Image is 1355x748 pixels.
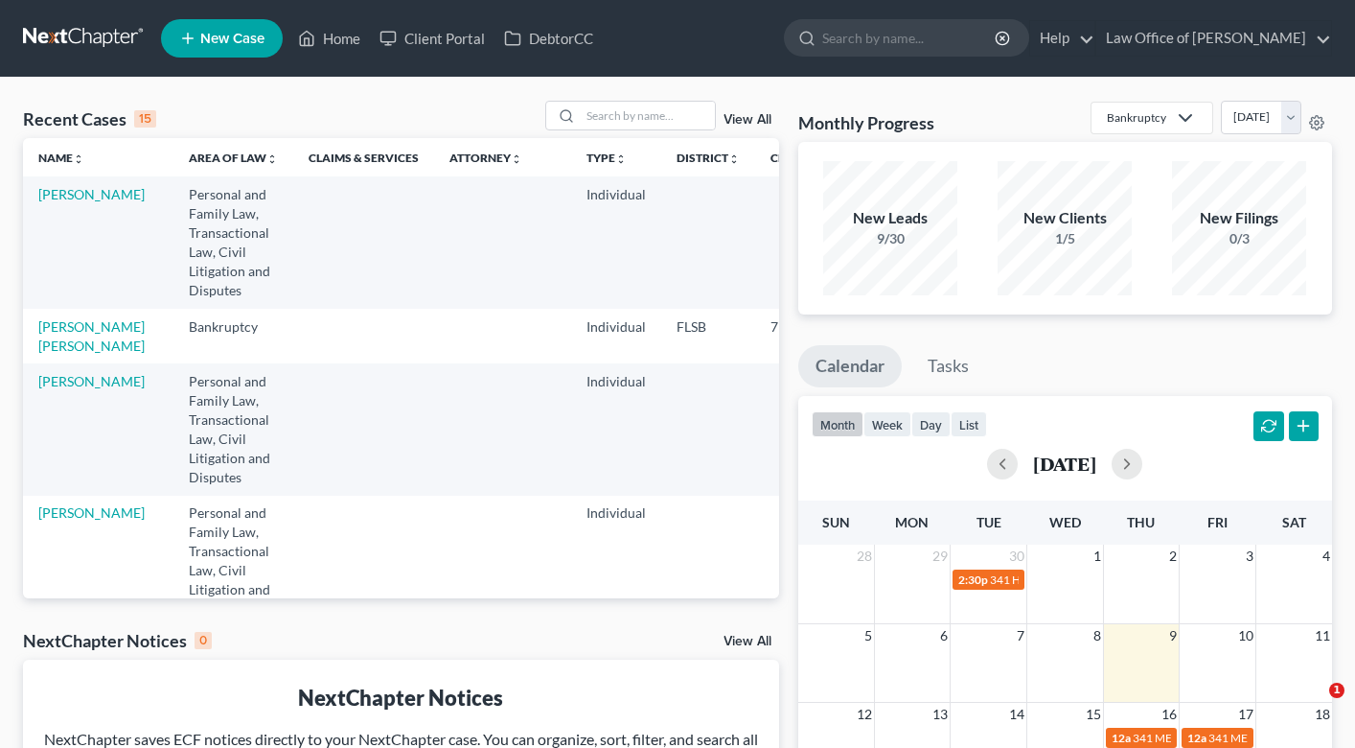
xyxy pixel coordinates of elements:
[862,624,874,647] span: 5
[1329,683,1344,698] span: 1
[990,573,1052,587] span: 341 Hearing
[677,151,740,165] a: Districtunfold_more
[1084,703,1103,726] span: 15
[822,514,850,530] span: Sun
[1127,514,1155,530] span: Thu
[571,309,661,363] td: Individual
[823,229,957,248] div: 9/30
[195,632,212,649] div: 0
[511,153,522,165] i: unfold_more
[770,151,836,165] a: Chapterunfold_more
[1313,624,1332,647] span: 11
[1107,109,1166,126] div: Bankruptcy
[266,153,278,165] i: unfold_more
[173,176,293,308] td: Personal and Family Law, Transactional Law, Civil Litigation and Disputes
[1244,545,1255,568] span: 3
[1007,545,1026,568] span: 30
[723,113,771,127] a: View All
[38,151,84,165] a: Nameunfold_more
[661,309,755,363] td: FLSB
[798,111,934,134] h3: Monthly Progress
[173,363,293,495] td: Personal and Family Law, Transactional Law, Civil Litigation and Disputes
[1172,207,1306,229] div: New Filings
[586,151,627,165] a: Typeunfold_more
[728,153,740,165] i: unfold_more
[1133,731,1206,745] span: 341 MEETING
[998,229,1132,248] div: 1/5
[938,624,950,647] span: 6
[1167,545,1179,568] span: 2
[863,411,911,437] button: week
[930,545,950,568] span: 29
[1030,21,1094,56] a: Help
[1187,731,1206,745] span: 12a
[200,32,264,46] span: New Case
[1160,703,1179,726] span: 16
[1033,454,1096,474] h2: [DATE]
[1091,624,1103,647] span: 8
[293,138,434,176] th: Claims & Services
[822,20,998,56] input: Search by name...
[1167,624,1179,647] span: 9
[1096,21,1331,56] a: Law Office of [PERSON_NAME]
[1112,731,1131,745] span: 12a
[173,309,293,363] td: Bankruptcy
[958,573,988,587] span: 2:30p
[1172,229,1306,248] div: 0/3
[1321,545,1332,568] span: 4
[370,21,494,56] a: Client Portal
[571,496,661,627] td: Individual
[855,545,874,568] span: 28
[615,153,627,165] i: unfold_more
[930,703,950,726] span: 13
[755,309,851,363] td: 7
[38,186,145,202] a: [PERSON_NAME]
[1049,514,1081,530] span: Wed
[38,318,145,354] a: [PERSON_NAME] [PERSON_NAME]
[998,207,1132,229] div: New Clients
[1207,514,1228,530] span: Fri
[581,102,715,129] input: Search by name...
[1208,731,1282,745] span: 341 MEETING
[494,21,603,56] a: DebtorCC
[1015,624,1026,647] span: 7
[1236,703,1255,726] span: 17
[571,363,661,495] td: Individual
[1290,683,1336,729] iframe: Intercom live chat
[38,373,145,389] a: [PERSON_NAME]
[910,345,986,387] a: Tasks
[1007,703,1026,726] span: 14
[449,151,522,165] a: Attorneyunfold_more
[895,514,929,530] span: Mon
[73,153,84,165] i: unfold_more
[23,107,156,130] div: Recent Cases
[288,21,370,56] a: Home
[38,683,764,713] div: NextChapter Notices
[1091,545,1103,568] span: 1
[812,411,863,437] button: month
[38,504,145,521] a: [PERSON_NAME]
[723,635,771,648] a: View All
[855,703,874,726] span: 12
[976,514,1001,530] span: Tue
[134,110,156,128] div: 15
[911,411,951,437] button: day
[1282,514,1306,530] span: Sat
[23,629,212,652] div: NextChapter Notices
[951,411,987,437] button: list
[173,496,293,627] td: Personal and Family Law, Transactional Law, Civil Litigation and Disputes
[1236,624,1255,647] span: 10
[571,176,661,308] td: Individual
[189,151,278,165] a: Area of Lawunfold_more
[823,207,957,229] div: New Leads
[798,345,902,387] a: Calendar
